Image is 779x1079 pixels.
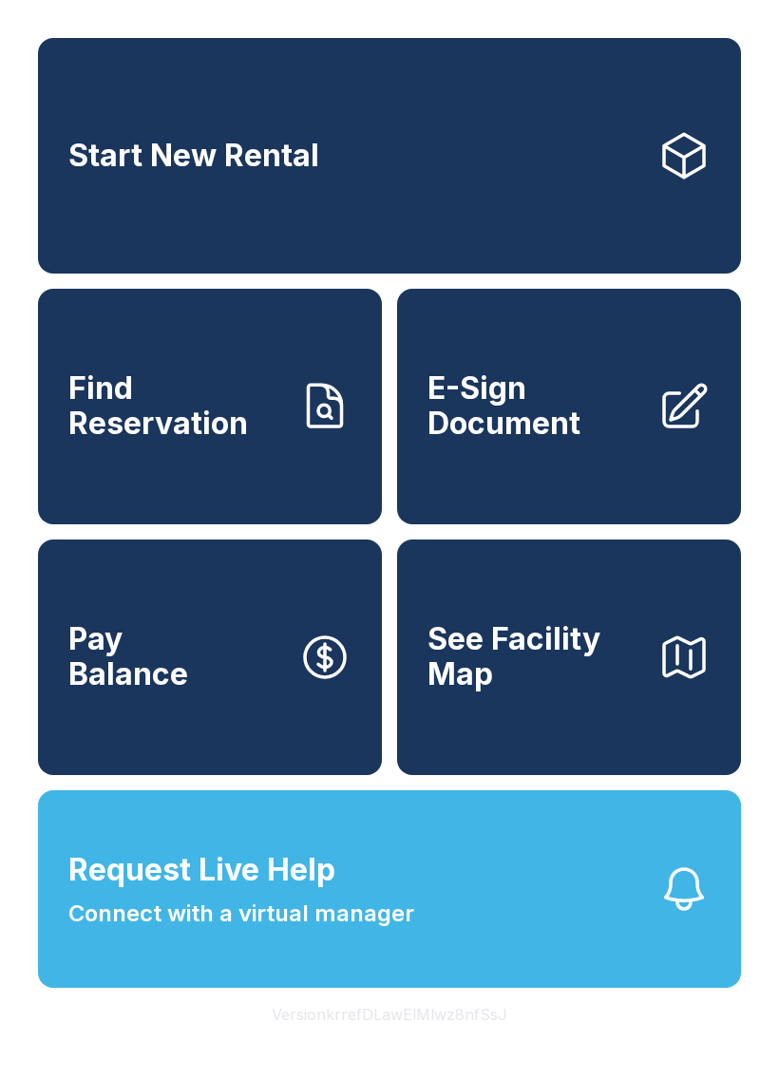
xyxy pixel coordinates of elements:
span: Request Live Help [68,847,335,893]
span: Connect with a virtual manager [68,897,414,931]
button: See Facility Map [397,539,741,775]
span: Pay Balance [68,622,188,691]
span: E-Sign Document [427,371,642,441]
button: VersionkrrefDLawElMlwz8nfSsJ [256,988,522,1041]
span: Find Reservation [68,371,283,441]
a: Start New Rental [38,38,741,274]
button: PayBalance [38,539,382,775]
a: E-Sign Document [397,289,741,524]
span: Start New Rental [68,139,319,174]
button: Request Live HelpConnect with a virtual manager [38,790,741,988]
span: See Facility Map [427,622,642,691]
a: Find Reservation [38,289,382,524]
